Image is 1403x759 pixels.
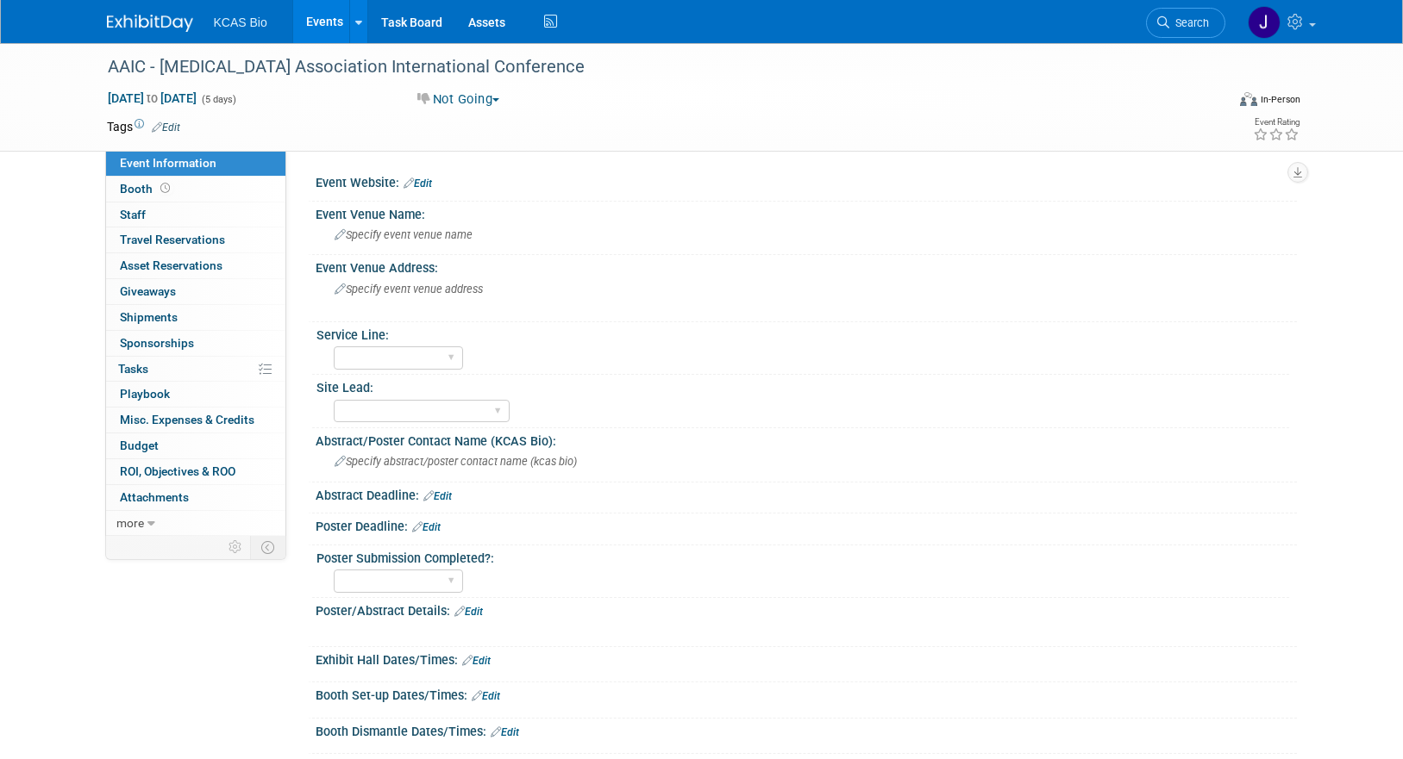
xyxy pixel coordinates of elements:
span: Tasks [118,362,148,376]
span: (5 days) [200,94,236,105]
img: ExhibitDay [107,15,193,32]
span: to [144,91,160,105]
span: Attachments [120,490,189,504]
span: Event Information [120,156,216,170]
div: Abstract/Poster Contact Name (KCAS Bio): [316,428,1297,450]
span: Shipments [120,310,178,324]
a: Asset Reservations [106,253,285,278]
a: Misc. Expenses & Credits [106,407,285,432]
td: Toggle Event Tabs [250,536,285,558]
a: Edit [152,121,180,134]
img: Format-Inperson.png [1240,92,1257,106]
span: more [116,516,144,530]
a: Event Information [106,151,285,176]
img: Jason Hannah [1248,6,1281,39]
span: Search [1169,16,1209,29]
div: In-Person [1260,93,1300,106]
a: ROI, Objectives & ROO [106,459,285,484]
span: [DATE] [DATE] [107,90,197,106]
span: Booth not reserved yet [157,182,173,195]
div: Service Line: [316,322,1289,344]
span: Budget [120,439,159,452]
div: Event Rating [1253,118,1300,127]
div: Event Format [1124,90,1301,115]
div: Poster/Abstract Details: [316,598,1297,620]
a: Edit [412,521,441,533]
div: Abstract Deadline: [316,482,1297,505]
span: Giveaways [120,284,176,298]
div: AAIC - [MEDICAL_DATA] Association International Conference [102,52,1199,83]
span: Booth [120,182,173,196]
a: Tasks [106,357,285,382]
button: Not Going [411,90,506,109]
a: Budget [106,433,285,458]
a: Playbook [106,382,285,407]
div: Booth Set-up Dates/Times: [316,682,1297,705]
a: Sponsorships [106,331,285,356]
a: more [106,511,285,536]
a: Giveaways [106,279,285,304]
div: Exhibit Hall Dates/Times: [316,647,1297,669]
a: Edit [491,726,519,738]
a: Shipments [106,305,285,330]
a: Edit [472,690,500,702]
a: Travel Reservations [106,227,285,252]
span: Travel Reservations [120,233,225,246]
td: Tags [107,118,180,135]
span: Specify event venue address [335,283,483,296]
span: KCAS Bio [214,16,267,29]
a: Edit [404,177,432,190]
span: Asset Reservations [120,258,222,272]
div: Poster Submission Completed?: [316,545,1289,567]
div: Booth Dismantle Dates/Times: [316,719,1297,741]
span: Specify abstract/poster contact name (kcas bio) [335,455,577,468]
span: Staff [120,208,146,221]
a: Edit [462,655,491,667]
div: Poster Deadline: [316,513,1297,536]
td: Personalize Event Tab Strip [221,536,251,558]
span: ROI, Objectives & ROO [120,464,235,478]
a: Search [1146,8,1225,38]
a: Attachments [106,485,285,510]
div: Event Venue Name: [316,202,1297,223]
a: Edit [454,606,483,618]
span: Misc. Expenses & Credits [120,413,254,426]
div: Event Website: [316,170,1297,192]
a: Edit [423,490,452,502]
span: Sponsorships [120,336,194,350]
div: Site Lead: [316,375,1289,396]
div: Event Venue Address: [316,255,1297,277]
a: Booth [106,177,285,202]
a: Staff [106,202,285,227]
span: Playbook [120,387,170,401]
span: Specify event venue name [335,228,473,241]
